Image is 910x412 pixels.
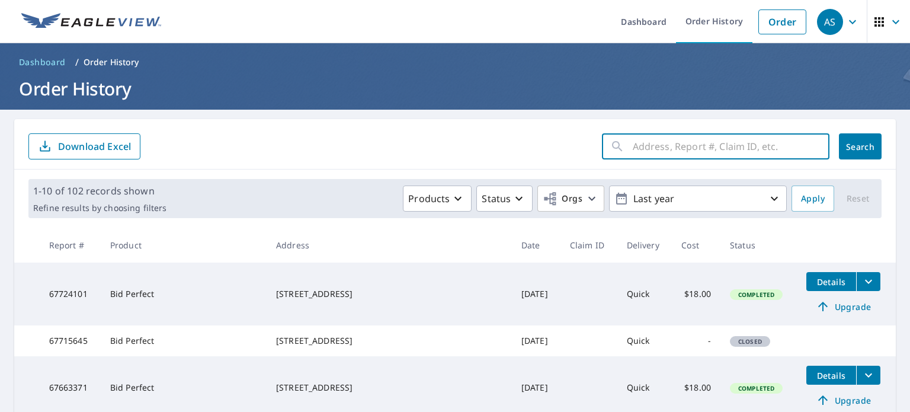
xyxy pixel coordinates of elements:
[758,9,806,34] a: Order
[537,186,604,212] button: Orgs
[792,186,834,212] button: Apply
[813,276,849,288] span: Details
[848,141,872,152] span: Search
[14,76,896,101] h1: Order History
[806,391,880,410] a: Upgrade
[720,228,797,263] th: Status
[817,9,843,35] div: AS
[276,335,502,347] div: [STREET_ADDRESS]
[801,191,825,206] span: Apply
[839,133,882,159] button: Search
[28,133,140,159] button: Download Excel
[629,189,767,209] p: Last year
[408,191,450,206] p: Products
[672,228,720,263] th: Cost
[672,263,720,325] td: $18.00
[512,325,560,356] td: [DATE]
[633,130,829,163] input: Address, Report #, Claim ID, etc.
[276,382,502,394] div: [STREET_ADDRESS]
[609,186,787,212] button: Last year
[14,53,896,72] nav: breadcrumb
[403,186,472,212] button: Products
[476,186,533,212] button: Status
[267,228,512,263] th: Address
[40,263,101,325] td: 67724101
[276,288,502,300] div: [STREET_ADDRESS]
[543,191,582,206] span: Orgs
[856,366,880,385] button: filesDropdownBtn-67663371
[75,55,79,69] li: /
[19,56,66,68] span: Dashboard
[482,191,511,206] p: Status
[813,370,849,381] span: Details
[33,203,166,213] p: Refine results by choosing filters
[33,184,166,198] p: 1-10 of 102 records shown
[101,228,267,263] th: Product
[731,337,769,346] span: Closed
[806,272,856,291] button: detailsBtn-67724101
[84,56,139,68] p: Order History
[672,325,720,356] td: -
[512,228,560,263] th: Date
[856,272,880,291] button: filesDropdownBtn-67724101
[731,290,781,299] span: Completed
[806,297,880,316] a: Upgrade
[806,366,856,385] button: detailsBtn-67663371
[560,228,617,263] th: Claim ID
[813,393,873,407] span: Upgrade
[813,299,873,314] span: Upgrade
[21,13,161,31] img: EV Logo
[617,325,672,356] td: Quick
[101,325,267,356] td: Bid Perfect
[617,228,672,263] th: Delivery
[14,53,71,72] a: Dashboard
[58,140,131,153] p: Download Excel
[40,228,101,263] th: Report #
[40,325,101,356] td: 67715645
[617,263,672,325] td: Quick
[731,384,781,392] span: Completed
[512,263,560,325] td: [DATE]
[101,263,267,325] td: Bid Perfect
